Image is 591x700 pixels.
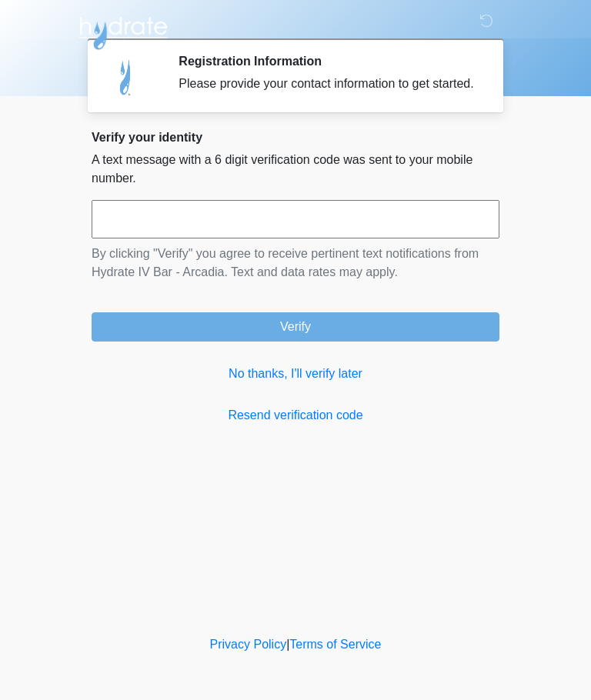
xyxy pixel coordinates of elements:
a: No thanks, I'll verify later [92,365,499,383]
a: Terms of Service [289,638,381,651]
button: Verify [92,312,499,342]
a: Privacy Policy [210,638,287,651]
img: Agent Avatar [103,54,149,100]
a: Resend verification code [92,406,499,425]
a: | [286,638,289,651]
div: Please provide your contact information to get started. [179,75,476,93]
img: Hydrate IV Bar - Arcadia Logo [76,12,170,51]
p: A text message with a 6 digit verification code was sent to your mobile number. [92,151,499,188]
p: By clicking "Verify" you agree to receive pertinent text notifications from Hydrate IV Bar - Arca... [92,245,499,282]
h2: Verify your identity [92,130,499,145]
